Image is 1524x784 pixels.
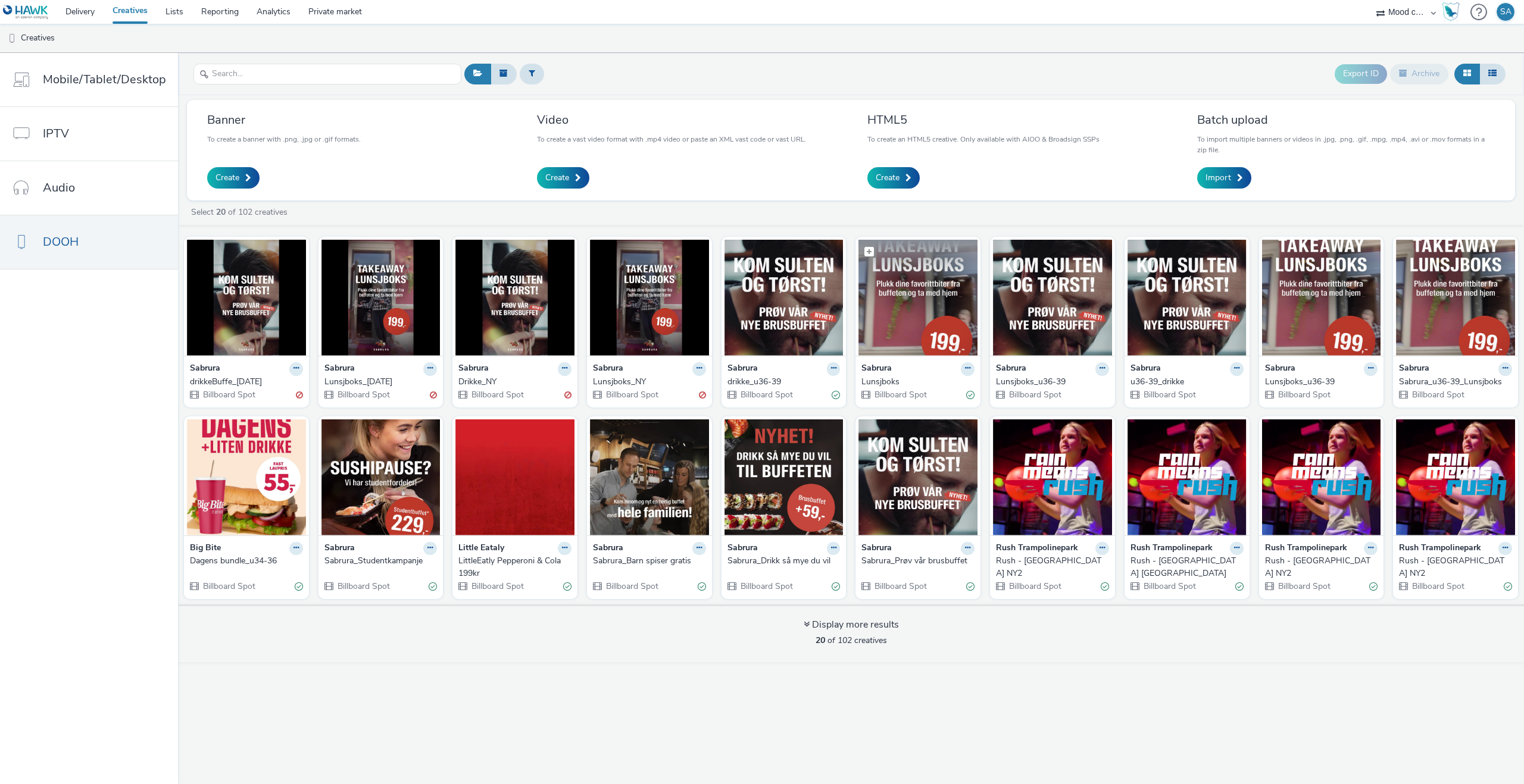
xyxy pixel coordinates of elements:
span: Audio [43,179,75,196]
img: Lunsjboks_u36-39 visual [1262,240,1381,356]
div: Rush - [GEOGRAPHIC_DATA] NY2 [996,555,1104,579]
span: Billboard Spot [1142,389,1196,400]
div: Invalid [564,389,571,402]
button: Export ID [1335,64,1387,83]
strong: Sabrura [727,542,758,556]
span: Import [1206,172,1231,184]
a: u36-39_drikke [1130,376,1244,388]
div: Invalid [430,389,437,402]
div: Valid [1369,581,1378,593]
a: Sabrura_Prøv vår brusbuffet [861,555,975,567]
strong: Sabrura [593,542,623,556]
div: Display more results [804,618,899,632]
a: Lunsjboks [861,376,975,388]
strong: Sabrura [996,362,1026,376]
div: Drikke_NY [458,376,567,388]
img: drikke_u36-39 visual [724,240,844,356]
img: LittleEatly Pepperoni & Cola 199kr visual [455,419,574,535]
strong: Rush Trampolinepark [1399,542,1481,556]
a: Import [1197,167,1251,189]
span: of 102 creatives [816,635,887,646]
strong: Sabrura [458,362,489,376]
div: SA [1500,3,1511,21]
div: Sabrura_Studentkampanje [324,555,433,567]
strong: Sabrura [861,542,892,556]
img: Drikke_NY visual [455,240,574,356]
span: Billboard Spot [1277,389,1331,400]
img: Hawk Academy [1442,2,1460,21]
span: Billboard Spot [1277,581,1331,592]
a: drikkeBuffe_[DATE] [190,376,303,388]
span: Billboard Spot [739,389,793,400]
div: drikke_u36-39 [727,376,836,388]
button: Grid [1454,64,1480,84]
div: Sabrura_Barn spiser gratis [593,555,701,567]
button: Archive [1390,64,1448,84]
a: Create [867,167,920,189]
img: Sabrura_Barn spiser gratis visual [590,419,709,535]
div: Valid [832,389,840,402]
div: Rush - [GEOGRAPHIC_DATA] NY2 [1399,555,1507,579]
span: Billboard Spot [1411,581,1464,592]
a: Create [537,167,589,189]
div: Rush - [GEOGRAPHIC_DATA] NY2 [1265,555,1373,579]
div: Valid [966,389,975,402]
div: Invalid [699,389,706,402]
div: Lunsjboks_[DATE] [324,376,433,388]
input: Search... [193,64,461,84]
span: Billboard Spot [873,389,927,400]
img: Rush - Stavanger NY2 visual [1128,419,1247,535]
img: Dagens bundle_u34-36 visual [187,419,306,535]
span: Billboard Spot [470,389,524,400]
span: Billboard Spot [873,581,927,592]
img: Lunsjboks_NY visual [590,240,709,356]
div: Lunsjboks_u36-39 [1265,376,1373,388]
strong: Rush Trampolinepark [996,542,1078,556]
div: Valid [1235,581,1244,593]
img: Sabrura_Prøv vår brusbuffet visual [858,419,978,535]
img: u36-39_drikke visual [1128,240,1247,356]
strong: 20 [816,635,825,646]
img: Lunsjboks visual [858,240,978,356]
img: drikkeBuffe_5sep visual [187,240,306,356]
img: Lunsjboks_5sep visual [321,240,441,356]
strong: Sabrura [324,542,355,556]
div: Valid [1504,581,1512,593]
span: Billboard Spot [605,389,658,400]
a: Sabrura_Studentkampanje [324,555,438,567]
strong: Sabrura [861,362,892,376]
img: Sabrura_u36-39_Lunsjboks visual [1396,240,1515,356]
img: dooh [6,33,18,45]
a: Select of 102 creatives [190,206,292,218]
span: Billboard Spot [605,581,658,592]
div: Sabrura_Drikk så mye du vil [727,555,836,567]
a: Rush - [GEOGRAPHIC_DATA] NY2 [996,555,1109,579]
strong: Sabrura [190,362,220,376]
img: Sabrura_Drikk så mye du vil visual [724,419,844,535]
h3: Batch upload [1197,112,1495,128]
div: Lunsjboks_u36-39 [996,376,1104,388]
p: To import multiple banners or videos in .jpg, .png, .gif, .mpg, .mp4, .avi or .mov formats in a z... [1197,134,1495,155]
span: Mobile/Tablet/Desktop [43,71,166,88]
a: Sabrura_Barn spiser gratis [593,555,706,567]
div: Dagens bundle_u34-36 [190,555,298,567]
div: Valid [966,581,975,593]
img: Rush - Trondheim NY2 visual [993,419,1112,535]
strong: Sabrura [1399,362,1429,376]
strong: Big Bite [190,542,221,556]
p: To create a vast video format with .mp4 video or paste an XML vast code or vast URL. [537,134,806,145]
button: Table [1479,64,1506,84]
div: Invalid [296,389,303,402]
span: Create [545,172,569,184]
strong: 20 [216,206,226,218]
span: DOOH [43,233,79,250]
span: Billboard Spot [202,581,255,592]
p: To create a banner with .png, .jpg or .gif formats. [207,134,361,145]
span: Billboard Spot [1008,389,1061,400]
a: Lunsjboks_[DATE] [324,376,438,388]
img: Rush - Oslo NY2 visual [1262,419,1381,535]
h3: Video [537,112,806,128]
img: Lunsjboks_u36-39 visual [993,240,1112,356]
strong: Little Eataly [458,542,504,556]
